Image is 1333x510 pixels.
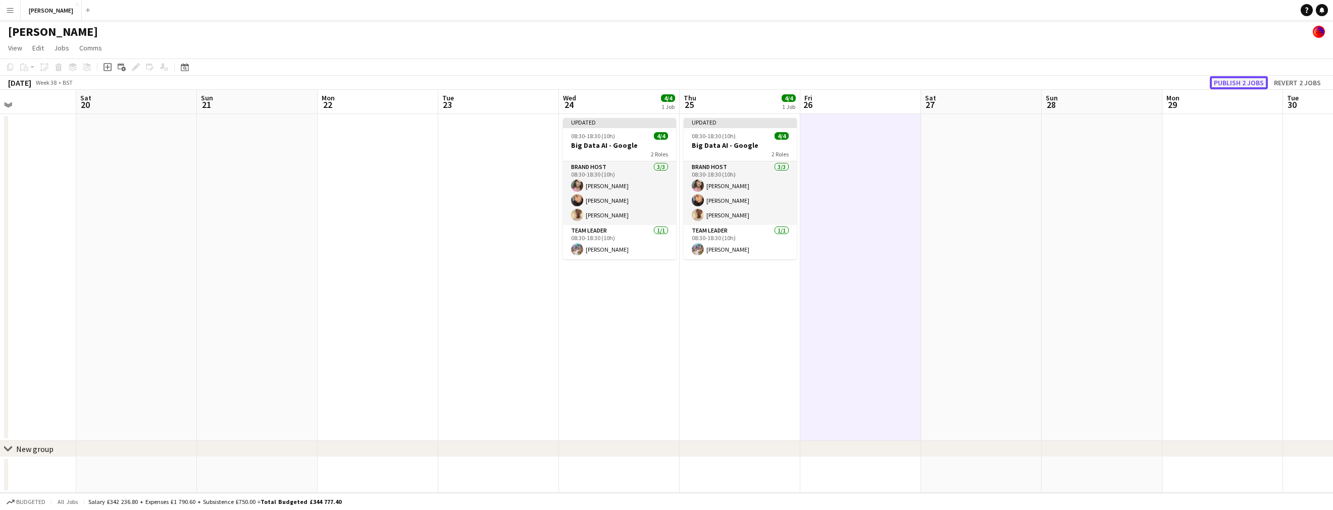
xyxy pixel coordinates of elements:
[782,94,796,102] span: 4/4
[79,43,102,52] span: Comms
[651,150,668,158] span: 2 Roles
[63,79,73,86] div: BST
[8,24,98,39] h1: [PERSON_NAME]
[1210,76,1268,89] button: Publish 2 jobs
[80,93,91,102] span: Sat
[75,41,106,54] a: Comms
[1313,26,1325,38] app-user-avatar: Tobin James
[563,118,676,259] app-job-card: Updated08:30-18:30 (10h)4/4Big Data AI - Google2 RolesBrand Host3/308:30-18:30 (10h)[PERSON_NAME]...
[54,43,69,52] span: Jobs
[4,41,26,54] a: View
[684,93,696,102] span: Thu
[772,150,789,158] span: 2 Roles
[199,99,213,110] span: 21
[654,132,668,140] span: 4/4
[661,94,675,102] span: 4/4
[1046,93,1058,102] span: Sun
[16,444,54,454] div: New group
[1166,93,1180,102] span: Mon
[28,41,48,54] a: Edit
[684,141,797,150] h3: Big Data AI - Google
[563,93,576,102] span: Wed
[563,141,676,150] h3: Big Data AI - Google
[684,118,797,126] div: Updated
[50,41,73,54] a: Jobs
[201,93,213,102] span: Sun
[775,132,789,140] span: 4/4
[1165,99,1180,110] span: 29
[5,496,47,507] button: Budgeted
[563,225,676,259] app-card-role: Team Leader1/108:30-18:30 (10h)[PERSON_NAME]
[442,93,454,102] span: Tue
[682,99,696,110] span: 25
[804,93,812,102] span: Fri
[8,43,22,52] span: View
[16,498,45,505] span: Budgeted
[925,93,936,102] span: Sat
[1270,76,1325,89] button: Revert 2 jobs
[571,132,615,140] span: 08:30-18:30 (10h)
[1286,99,1299,110] span: 30
[56,498,80,505] span: All jobs
[561,99,576,110] span: 24
[33,79,59,86] span: Week 38
[692,132,736,140] span: 08:30-18:30 (10h)
[261,498,341,505] span: Total Budgeted £344 777.40
[1287,93,1299,102] span: Tue
[924,99,936,110] span: 27
[320,99,335,110] span: 22
[322,93,335,102] span: Mon
[684,225,797,259] app-card-role: Team Leader1/108:30-18:30 (10h)[PERSON_NAME]
[441,99,454,110] span: 23
[79,99,91,110] span: 20
[88,498,341,505] div: Salary £342 236.80 + Expenses £1 790.60 + Subsistence £750.00 =
[21,1,82,20] button: [PERSON_NAME]
[563,161,676,225] app-card-role: Brand Host3/308:30-18:30 (10h)[PERSON_NAME][PERSON_NAME][PERSON_NAME]
[32,43,44,52] span: Edit
[563,118,676,126] div: Updated
[684,161,797,225] app-card-role: Brand Host3/308:30-18:30 (10h)[PERSON_NAME][PERSON_NAME][PERSON_NAME]
[661,103,675,110] div: 1 Job
[803,99,812,110] span: 26
[684,118,797,259] app-job-card: Updated08:30-18:30 (10h)4/4Big Data AI - Google2 RolesBrand Host3/308:30-18:30 (10h)[PERSON_NAME]...
[782,103,795,110] div: 1 Job
[8,78,31,88] div: [DATE]
[1044,99,1058,110] span: 28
